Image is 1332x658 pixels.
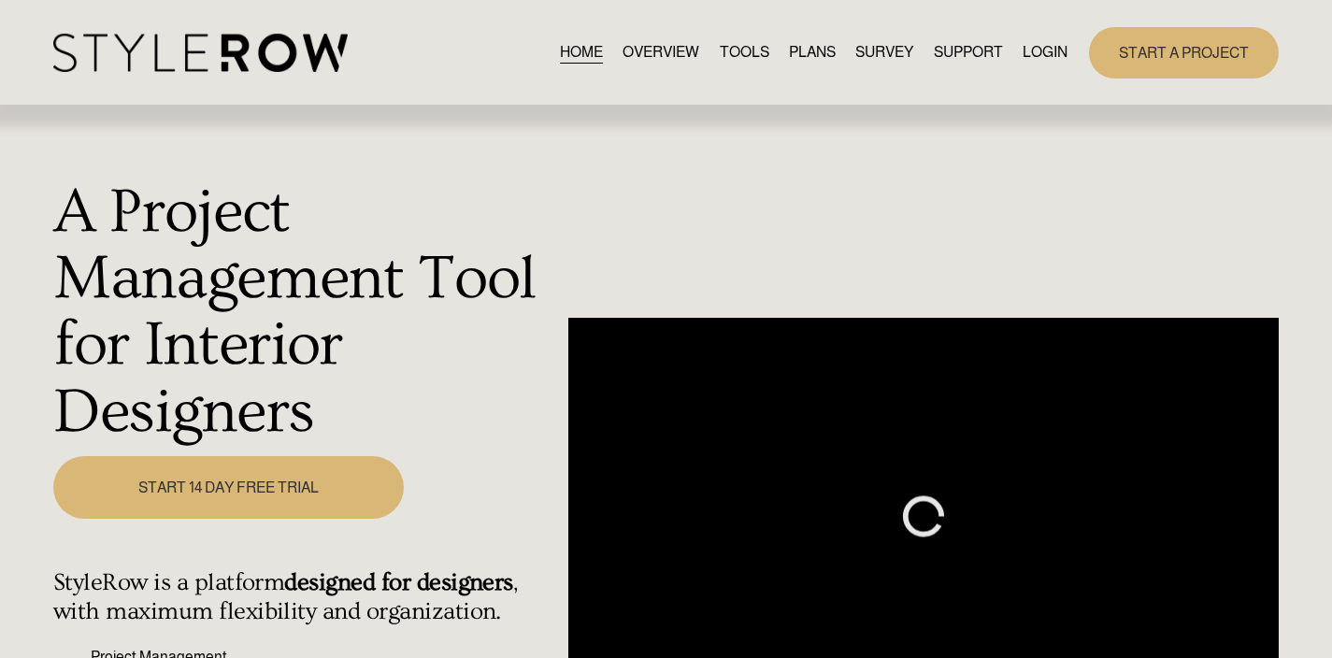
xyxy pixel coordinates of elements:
[789,40,836,65] a: PLANS
[1089,27,1279,79] a: START A PROJECT
[855,40,913,65] a: SURVEY
[284,568,512,596] strong: designed for designers
[934,41,1003,64] span: SUPPORT
[934,40,1003,65] a: folder dropdown
[623,40,699,65] a: OVERVIEW
[1023,40,1067,65] a: LOGIN
[560,40,603,65] a: HOME
[720,40,769,65] a: TOOLS
[53,34,348,72] img: StyleRow
[53,568,558,626] h4: StyleRow is a platform , with maximum flexibility and organization.
[53,456,404,519] a: START 14 DAY FREE TRIAL
[53,179,558,445] h1: A Project Management Tool for Interior Designers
